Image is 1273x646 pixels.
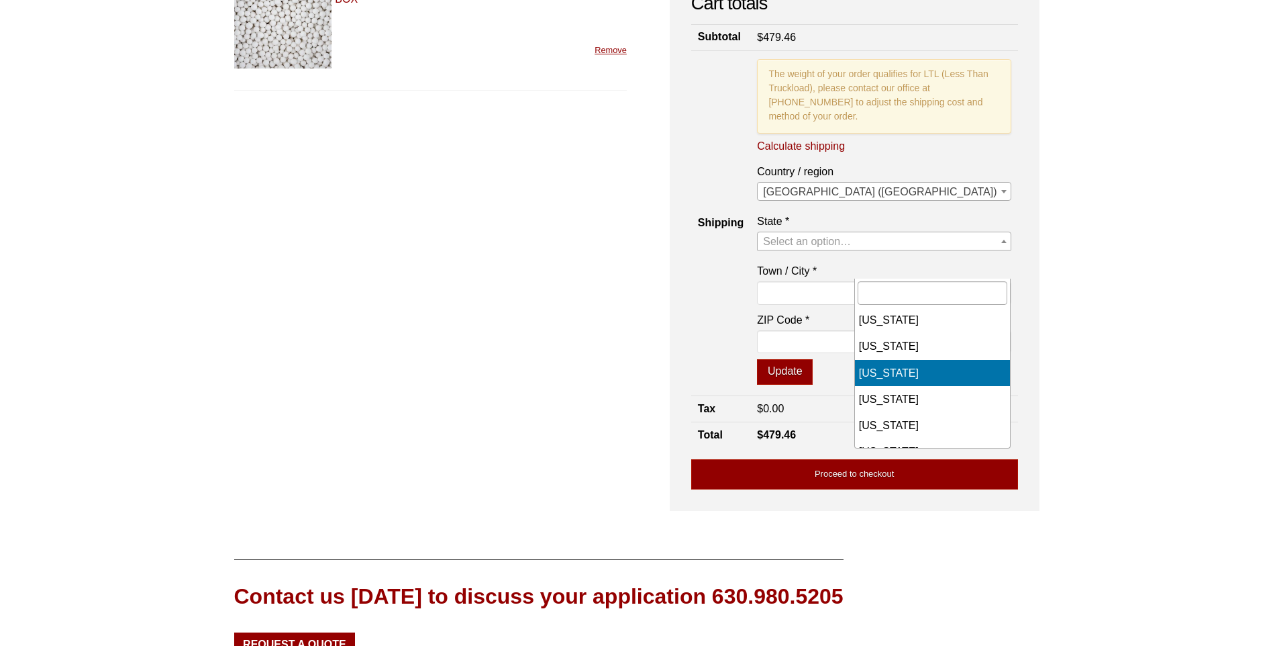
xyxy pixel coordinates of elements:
[757,403,763,414] span: $
[855,333,1011,359] li: [US_STATE]
[757,139,845,154] a: Calculate shipping
[757,429,763,441] span: $
[757,59,1011,134] p: The weight of your order qualifies for LTL (Less Than Truckload), please contact our office at [P...
[757,212,1011,230] label: State
[691,396,750,422] th: Tax
[855,386,1011,412] li: [US_STATE]
[757,311,1011,329] label: ZIP Code
[757,163,1011,181] label: Country / region
[855,360,1011,386] li: [US_STATE]
[691,459,1018,490] a: Proceed to checkout
[234,582,844,612] div: Contact us [DATE] to discuss your application 630.980.5205
[757,182,1011,201] span: United States (US)
[757,32,763,43] span: $
[855,307,1011,333] li: [US_STATE]
[855,439,1011,465] li: [US_STATE]
[691,51,750,396] th: Shipping
[691,422,750,449] th: Total
[757,429,796,441] bdi: 479.46
[757,262,1011,280] label: Town / City
[758,183,1010,201] span: United States (US)
[855,412,1011,439] li: [US_STATE]
[691,24,750,50] th: Subtotal
[757,32,796,43] bdi: 479.46
[757,359,813,385] button: Update
[595,45,627,55] a: Remove this item
[763,236,851,247] span: Select an option…
[757,403,784,414] bdi: 0.00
